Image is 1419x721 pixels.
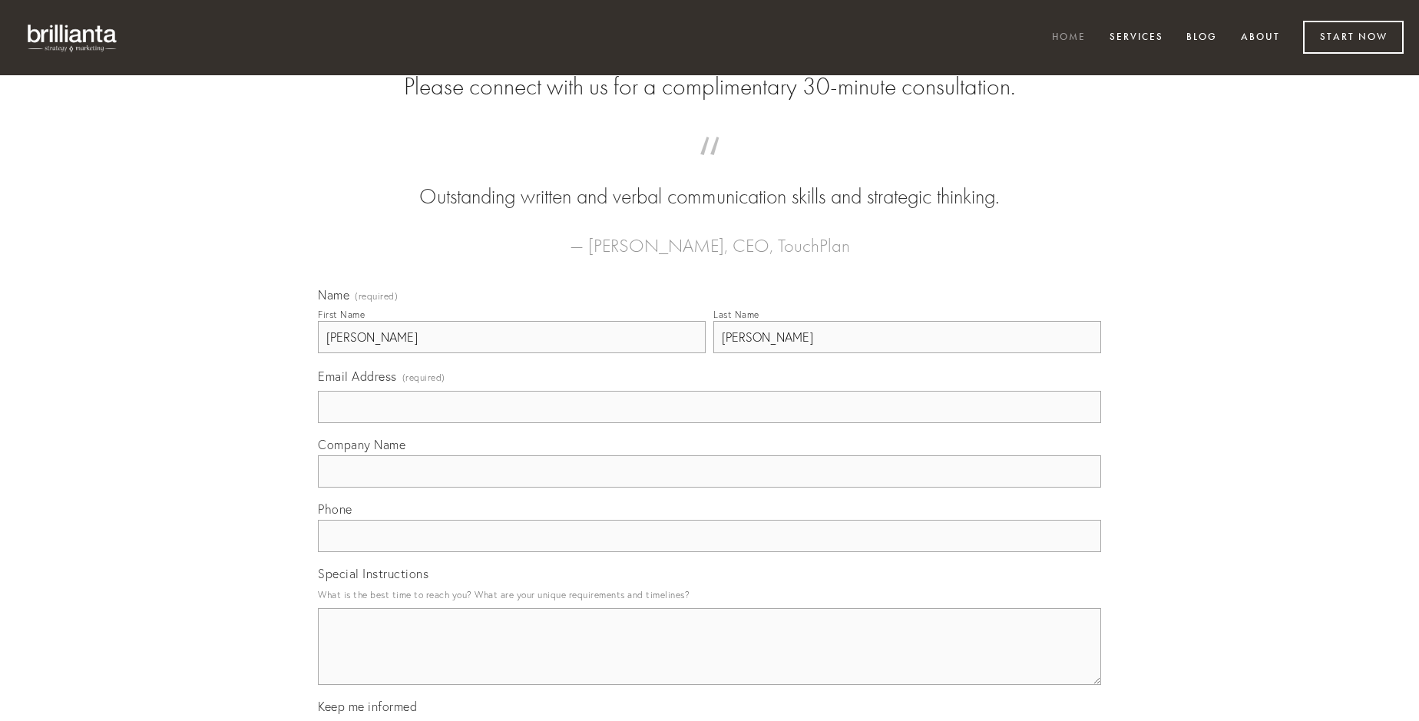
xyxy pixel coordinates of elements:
[318,369,397,384] span: Email Address
[318,566,428,581] span: Special Instructions
[318,72,1101,101] h2: Please connect with us for a complimentary 30-minute consultation.
[342,212,1077,261] figcaption: — [PERSON_NAME], CEO, TouchPlan
[318,699,417,714] span: Keep me informed
[1303,21,1404,54] a: Start Now
[713,309,759,320] div: Last Name
[15,15,131,60] img: brillianta - research, strategy, marketing
[318,287,349,303] span: Name
[1176,25,1227,51] a: Blog
[1042,25,1096,51] a: Home
[318,309,365,320] div: First Name
[1100,25,1173,51] a: Services
[402,367,445,388] span: (required)
[1231,25,1290,51] a: About
[318,437,405,452] span: Company Name
[318,501,352,517] span: Phone
[342,152,1077,212] blockquote: Outstanding written and verbal communication skills and strategic thinking.
[318,584,1101,605] p: What is the best time to reach you? What are your unique requirements and timelines?
[342,152,1077,182] span: “
[355,292,398,301] span: (required)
